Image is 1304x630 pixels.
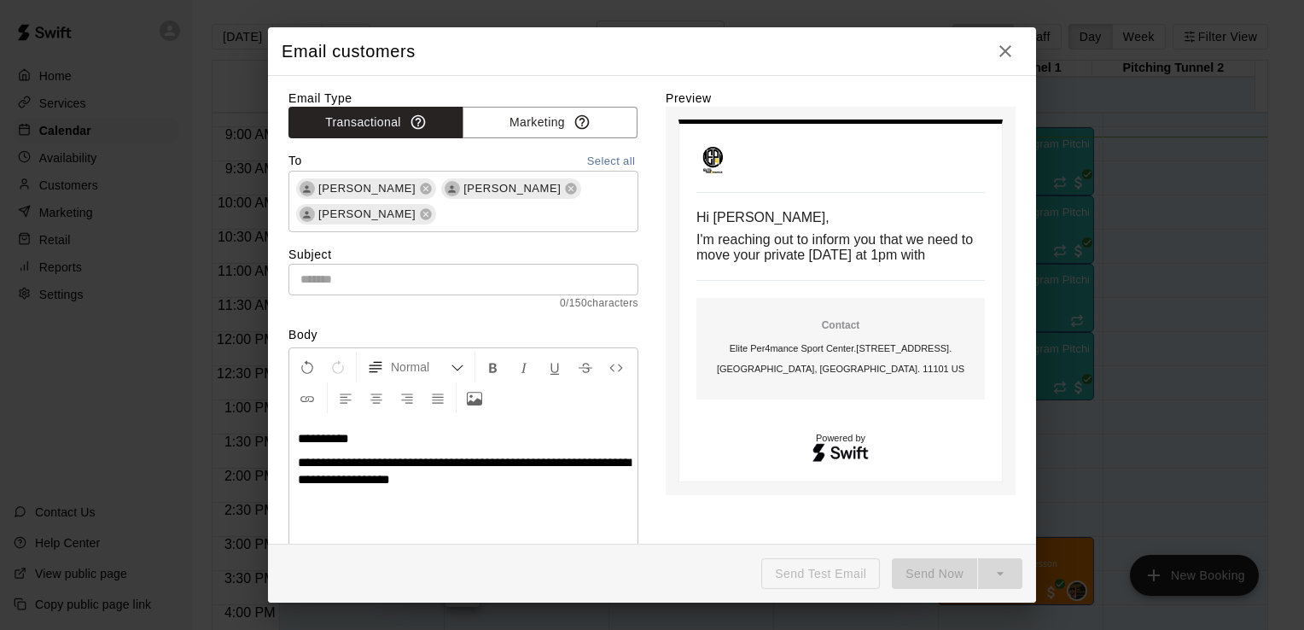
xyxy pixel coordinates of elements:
button: Format Italics [509,352,538,382]
button: Redo [323,352,352,382]
img: Elite Per4mance Sport Center [696,141,731,175]
button: Select all [584,152,638,172]
span: [PERSON_NAME] [457,180,568,197]
button: Marketing [463,107,637,138]
button: Justify Align [423,382,452,413]
p: Powered by [696,434,985,443]
p: Elite Per4mance Sport Center . [STREET_ADDRESS]. [GEOGRAPHIC_DATA], [GEOGRAPHIC_DATA]. 11101 US [703,338,978,379]
img: Swift logo [812,441,870,464]
button: Upload Image [460,382,489,413]
div: [PERSON_NAME] [296,204,436,225]
label: Email Type [288,90,638,107]
div: Julian Sikorjak [300,207,315,222]
span: [PERSON_NAME] [311,206,422,223]
button: Format Bold [479,352,508,382]
button: Insert Code [602,352,631,382]
label: Subject [288,246,638,263]
label: Preview [666,90,1016,107]
button: Right Align [393,382,422,413]
button: Formatting Options [360,352,471,382]
button: Undo [293,352,322,382]
button: Format Underline [540,352,569,382]
label: Body [288,326,638,343]
h5: Email customers [282,40,416,63]
span: [PERSON_NAME] [311,180,422,197]
button: Left Align [331,382,360,413]
button: Transactional [288,107,463,138]
div: split button [892,558,1022,590]
div: [PERSON_NAME] [441,178,581,199]
span: I'm reaching out to inform you that we need to move your private [DATE] at 1pm with [696,232,977,262]
p: Contact [703,318,978,333]
div: David Sikorjak [300,181,315,196]
label: To [288,152,302,172]
button: Insert Link [293,382,322,413]
button: Center Align [362,382,391,413]
span: Normal [391,359,451,376]
span: Hi [PERSON_NAME], [696,210,830,225]
button: Format Strikethrough [571,352,600,382]
div: [PERSON_NAME] [296,178,436,199]
span: 0 / 150 characters [288,295,638,312]
div: Alex Sikorjak [445,181,460,196]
